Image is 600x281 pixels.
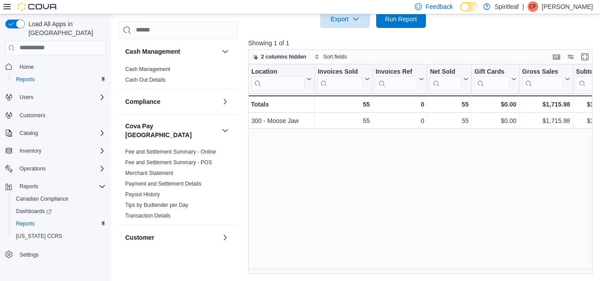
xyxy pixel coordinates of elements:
a: Merchant Statement [125,170,173,176]
div: 55 [318,115,370,126]
span: Inventory [20,147,41,154]
span: Run Report [385,15,417,24]
button: 2 columns hidden [249,51,310,62]
span: Users [20,94,33,101]
button: Operations [2,162,109,175]
button: Cova Pay [GEOGRAPHIC_DATA] [220,125,230,135]
button: Cova Pay [GEOGRAPHIC_DATA] [125,121,218,139]
button: Catalog [16,128,41,139]
button: Users [16,92,37,103]
button: Reports [2,180,109,193]
div: 300 - Moose Jaw [251,115,312,126]
span: Export [326,10,365,28]
p: Spiritleaf [495,1,519,12]
input: Dark Mode [460,2,479,12]
a: Cash Management [125,66,170,72]
div: Totals [251,99,312,110]
img: Cova [18,2,58,11]
button: Invoices Ref [376,67,424,90]
div: 55 [430,99,469,110]
button: Compliance [220,96,230,107]
div: Chelsea F [528,1,538,12]
p: [PERSON_NAME] [542,1,593,12]
button: Canadian Compliance [9,193,109,205]
a: Payment and Settlement Details [125,180,201,186]
button: Operations [16,163,49,174]
h3: Customer [125,233,154,241]
a: Reports [12,218,38,229]
div: 0 [376,99,424,110]
button: Catalog [2,127,109,139]
a: [US_STATE] CCRS [12,231,66,241]
button: Settings [2,248,109,261]
button: Location [251,67,312,90]
a: Dashboards [9,205,109,218]
button: Users [2,91,109,103]
div: Cash Management [118,63,238,88]
span: Reports [12,218,106,229]
span: Payment and Settlement Details [125,180,201,187]
a: Home [16,62,37,72]
span: Canadian Compliance [16,195,68,202]
button: Reports [9,218,109,230]
a: Payout History [125,191,160,197]
p: | [522,1,524,12]
span: Operations [16,163,106,174]
div: Invoices Ref [376,67,417,90]
span: Inventory [16,146,106,156]
div: Location [251,67,305,90]
span: Tips by Budtender per Day [125,201,188,208]
span: Settings [16,249,106,260]
span: Home [16,61,106,72]
span: Settings [20,251,39,258]
span: Customers [20,112,45,119]
span: Users [16,92,106,103]
button: Cash Management [125,47,218,55]
div: Invoices Ref [376,67,417,76]
span: CF [529,1,536,12]
span: Catalog [20,130,38,137]
a: Reports [12,74,38,85]
a: Customers [16,110,49,121]
div: Gross Sales [522,67,563,90]
div: 55 [430,115,469,126]
div: Invoices Sold [318,67,362,90]
h3: Cash Management [125,47,180,55]
span: Dashboards [16,208,52,215]
button: Display options [565,51,576,62]
button: Cash Management [220,46,230,56]
button: Customer [125,233,218,241]
button: Gross Sales [522,67,570,90]
div: 55 [318,99,370,110]
button: Customer [220,232,230,242]
a: Cash Out Details [125,76,166,83]
span: Reports [20,183,38,190]
span: Reports [16,220,35,227]
span: Catalog [16,128,106,139]
span: Washington CCRS [12,231,106,241]
span: Feedback [425,2,453,11]
span: 2 columns hidden [261,53,306,60]
div: Net Sold [430,67,461,76]
button: Export [320,10,370,28]
button: Inventory [16,146,45,156]
span: Merchant Statement [125,169,173,176]
a: Dashboards [12,206,55,217]
span: Canadian Compliance [12,194,106,204]
span: Fee and Settlement Summary - Online [125,148,216,155]
span: Sort fields [323,53,347,60]
div: $0.00 [474,115,517,126]
div: Gift Cards [474,67,509,76]
div: Location [251,67,305,76]
button: Net Sold [430,67,469,90]
div: $1,715.98 [522,115,570,126]
span: Payout History [125,190,160,198]
div: $1,715.98 [522,99,570,110]
span: Home [20,63,34,71]
button: Customers [2,109,109,122]
a: Fee and Settlement Summary - POS [125,159,212,165]
a: Transaction Details [125,212,171,218]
